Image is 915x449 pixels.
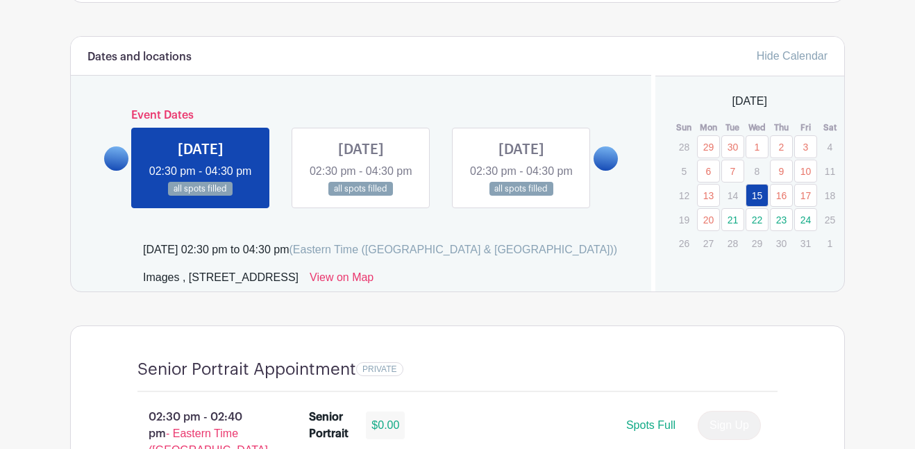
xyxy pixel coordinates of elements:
[721,121,745,135] th: Tue
[673,136,696,158] p: 28
[697,160,720,183] a: 6
[819,185,841,206] p: 18
[770,208,793,231] a: 23
[745,121,769,135] th: Wed
[794,135,817,158] a: 3
[757,50,828,62] a: Hide Calendar
[746,232,769,254] p: 29
[818,121,842,135] th: Sat
[770,184,793,207] a: 16
[746,135,769,158] a: 1
[128,109,594,122] h6: Event Dates
[673,160,696,182] p: 5
[746,160,769,182] p: 8
[794,160,817,183] a: 10
[746,184,769,207] a: 15
[143,269,299,291] div: Images , [STREET_ADDRESS]
[819,209,841,230] p: 25
[732,93,767,110] span: [DATE]
[672,121,696,135] th: Sun
[362,364,397,374] span: PRIVATE
[770,232,793,254] p: 30
[673,232,696,254] p: 26
[794,121,818,135] th: Fri
[770,135,793,158] a: 2
[137,359,356,380] h4: Senior Portrait Appointment
[697,208,720,231] a: 20
[310,269,373,291] a: View on Map
[673,209,696,230] p: 19
[769,121,794,135] th: Thu
[721,185,744,206] p: 14
[794,184,817,207] a: 17
[697,135,720,158] a: 29
[819,160,841,182] p: 11
[819,136,841,158] p: 4
[697,184,720,207] a: 13
[721,208,744,231] a: 21
[626,419,675,431] span: Spots Full
[87,51,192,64] h6: Dates and locations
[289,244,617,255] span: (Eastern Time ([GEOGRAPHIC_DATA] & [GEOGRAPHIC_DATA]))
[696,121,721,135] th: Mon
[673,185,696,206] p: 12
[697,232,720,254] p: 27
[721,232,744,254] p: 28
[366,412,405,439] div: $0.00
[794,232,817,254] p: 31
[819,232,841,254] p: 1
[721,135,744,158] a: 30
[746,208,769,231] a: 22
[770,160,793,183] a: 9
[794,208,817,231] a: 24
[721,160,744,183] a: 7
[309,409,350,442] div: Senior Portrait
[143,242,617,258] div: [DATE] 02:30 pm to 04:30 pm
